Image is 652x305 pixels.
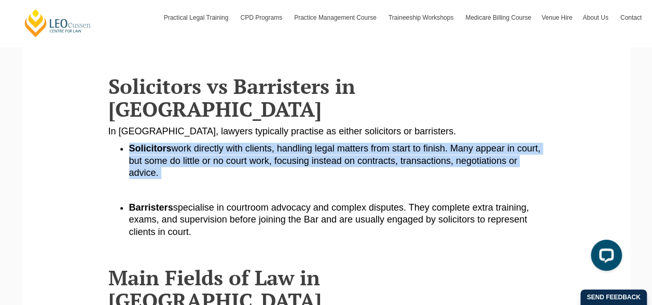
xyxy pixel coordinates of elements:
[23,8,92,38] a: [PERSON_NAME] Centre for Law
[536,3,577,33] a: Venue Hire
[108,72,355,122] span: Solicitors vs Barristers in [GEOGRAPHIC_DATA]
[383,3,460,33] a: Traineeship Workshops
[129,202,173,213] span: Barristers
[235,3,289,33] a: CPD Programs
[108,126,456,136] span: In [GEOGRAPHIC_DATA], lawyers typically practise as either solicitors or barristers.
[159,3,235,33] a: Practical Legal Training
[129,143,540,178] span: work directly with clients, handling legal matters from start to finish. Many appear in court, bu...
[615,3,647,33] a: Contact
[577,3,615,33] a: About Us
[582,235,626,279] iframe: LiveChat chat widget
[129,143,172,154] span: Solicitors
[289,3,383,33] a: Practice Management Course
[460,3,536,33] a: Medicare Billing Course
[129,202,529,237] span: specialise in courtroom advocacy and complex disputes. They complete extra training, exams, and s...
